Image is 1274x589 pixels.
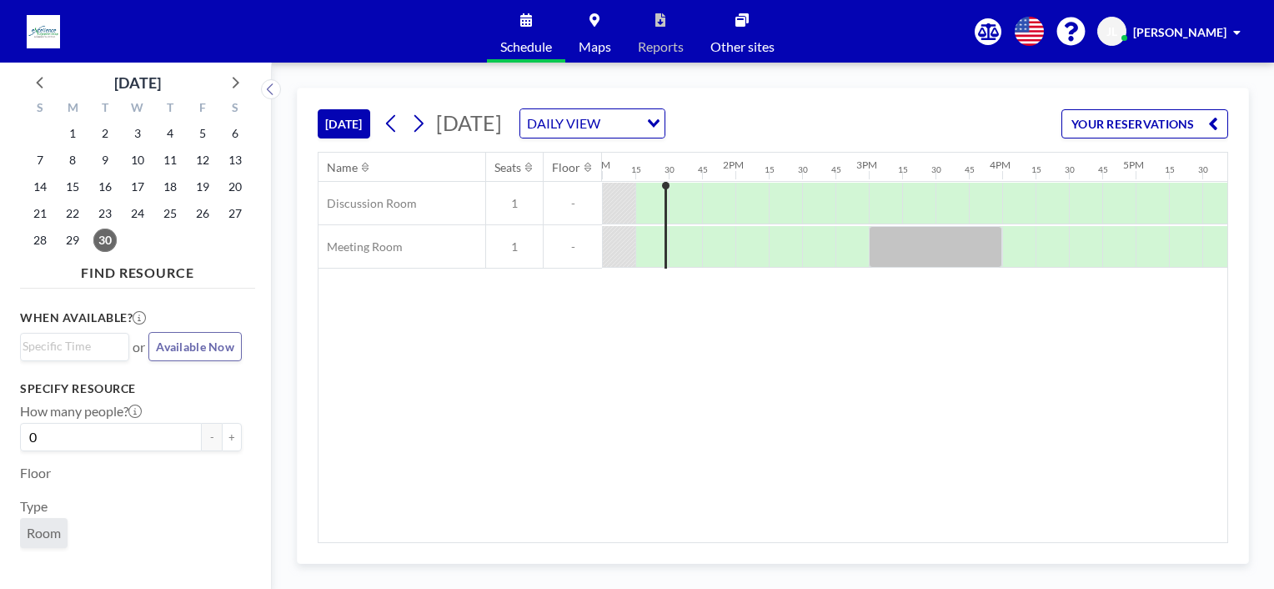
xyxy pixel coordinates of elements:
span: Friday, September 5, 2025 [191,122,214,145]
span: Thursday, September 11, 2025 [158,149,182,172]
h3: Specify resource [20,381,242,396]
span: or [133,339,145,355]
span: Tuesday, September 30, 2025 [93,229,117,252]
div: 4PM [990,159,1011,171]
span: Thursday, September 25, 2025 [158,202,182,225]
div: Search for option [520,109,665,138]
span: Meeting Room [318,239,403,254]
div: Seats [494,160,521,175]
span: Tuesday, September 23, 2025 [93,202,117,225]
span: Saturday, September 13, 2025 [223,149,247,172]
span: Sunday, September 21, 2025 [28,202,52,225]
div: W [122,98,154,120]
button: - [202,423,222,451]
div: 30 [931,164,941,175]
span: Friday, September 26, 2025 [191,202,214,225]
span: JL [1106,24,1117,39]
label: How many people? [20,403,142,420]
div: 15 [898,164,908,175]
span: Wednesday, September 3, 2025 [126,122,149,145]
button: Available Now [148,332,242,361]
div: 30 [1198,164,1208,175]
div: 30 [665,164,675,175]
span: Monday, September 29, 2025 [61,229,84,252]
div: 30 [798,164,808,175]
span: Saturday, September 6, 2025 [223,122,247,145]
span: 1 [486,196,543,211]
span: Thursday, September 4, 2025 [158,122,182,145]
div: M [57,98,89,120]
div: Search for option [21,334,128,359]
div: S [218,98,251,120]
div: 3PM [856,159,877,171]
span: Schedule [500,40,552,53]
div: T [153,98,186,120]
span: [PERSON_NAME] [1133,25,1226,39]
div: 45 [831,164,841,175]
img: organization-logo [27,15,60,48]
button: [DATE] [318,109,370,138]
span: Monday, September 1, 2025 [61,122,84,145]
div: 15 [631,164,641,175]
div: 30 [1065,164,1075,175]
span: Sunday, September 28, 2025 [28,229,52,252]
span: Sunday, September 14, 2025 [28,175,52,199]
label: Type [20,498,48,515]
div: [DATE] [114,71,161,94]
span: Available Now [156,340,234,354]
span: Sunday, September 7, 2025 [28,149,52,172]
input: Search for option [605,113,637,134]
div: T [89,98,122,120]
span: Friday, September 19, 2025 [191,175,214,199]
div: S [24,98,57,120]
span: Friday, September 12, 2025 [191,149,214,172]
span: Monday, September 15, 2025 [61,175,84,199]
input: Search for option [23,337,119,355]
span: 1 [486,239,543,254]
div: 15 [1031,164,1041,175]
span: Thursday, September 18, 2025 [158,175,182,199]
span: - [544,196,602,211]
span: Tuesday, September 16, 2025 [93,175,117,199]
span: Wednesday, September 17, 2025 [126,175,149,199]
div: Floor [552,160,580,175]
span: Wednesday, September 10, 2025 [126,149,149,172]
span: Discussion Room [318,196,417,211]
span: DAILY VIEW [524,113,604,134]
span: Monday, September 8, 2025 [61,149,84,172]
span: Tuesday, September 9, 2025 [93,149,117,172]
span: - [544,239,602,254]
span: Saturday, September 27, 2025 [223,202,247,225]
div: F [186,98,218,120]
div: 15 [1165,164,1175,175]
span: Wednesday, September 24, 2025 [126,202,149,225]
div: 5PM [1123,159,1144,171]
span: [DATE] [436,110,502,135]
div: 45 [965,164,975,175]
h4: FIND RESOURCE [20,258,255,281]
button: + [222,423,242,451]
span: Monday, September 22, 2025 [61,202,84,225]
div: 15 [765,164,775,175]
span: Reports [638,40,684,53]
span: Maps [579,40,611,53]
div: Name [327,160,358,175]
span: Tuesday, September 2, 2025 [93,122,117,145]
span: Room [27,525,61,541]
div: 45 [1098,164,1108,175]
span: Other sites [710,40,775,53]
div: 45 [698,164,708,175]
button: YOUR RESERVATIONS [1061,109,1228,138]
div: 2PM [723,159,744,171]
span: Saturday, September 20, 2025 [223,175,247,199]
label: Floor [20,465,51,481]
